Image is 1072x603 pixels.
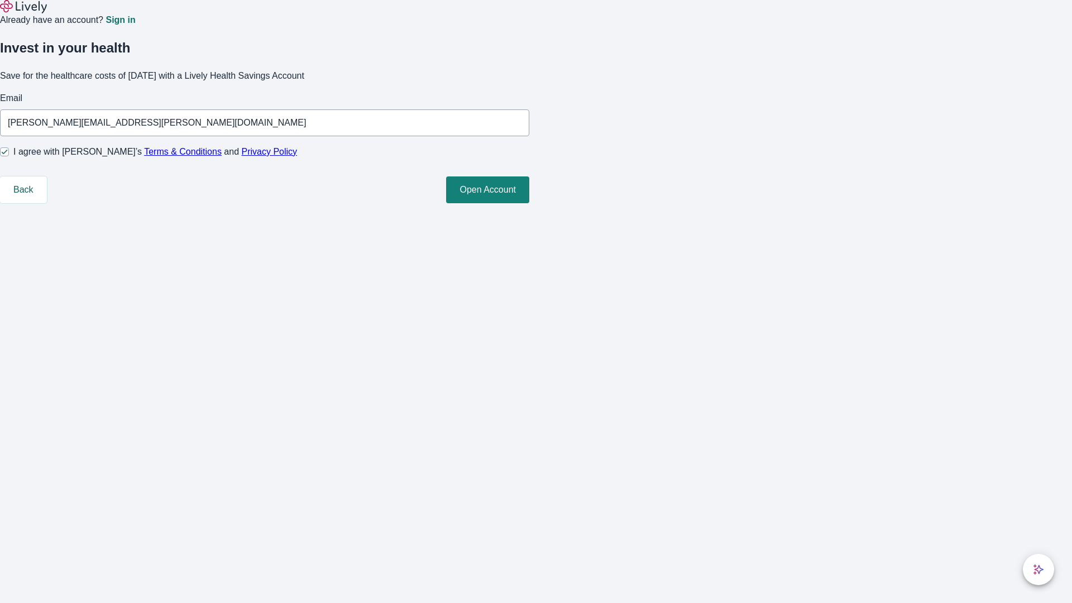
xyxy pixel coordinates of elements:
a: Privacy Policy [242,147,298,156]
span: I agree with [PERSON_NAME]’s and [13,145,297,159]
a: Terms & Conditions [144,147,222,156]
a: Sign in [106,16,135,25]
button: chat [1023,554,1054,585]
button: Open Account [446,176,529,203]
svg: Lively AI Assistant [1033,564,1044,575]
